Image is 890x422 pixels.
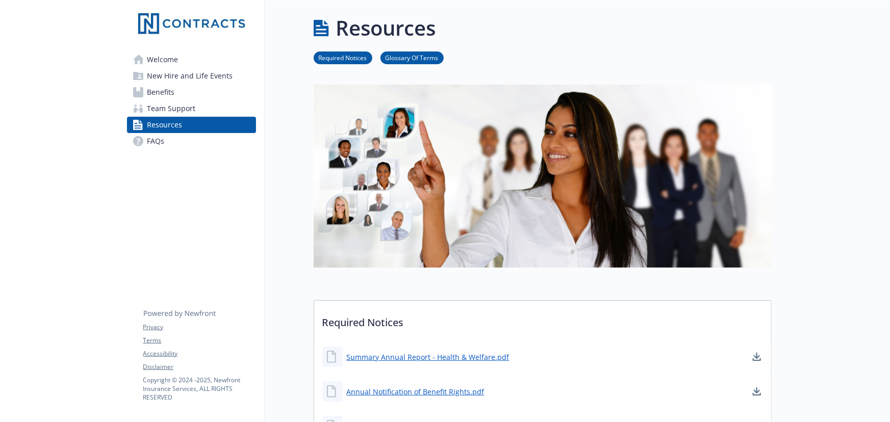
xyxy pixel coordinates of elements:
a: download document [751,385,763,398]
span: Benefits [147,84,175,100]
span: Team Support [147,100,196,117]
a: Team Support [127,100,256,117]
p: Required Notices [314,301,771,338]
a: Annual Notification of Benefit Rights.pdf [347,386,485,397]
a: New Hire and Life Events [127,68,256,84]
h1: Resources [336,13,436,43]
p: Copyright © 2024 - 2025 , Newfront Insurance Services, ALL RIGHTS RESERVED [143,376,256,402]
img: resources page banner [314,85,772,268]
a: download document [751,351,763,363]
a: Accessibility [143,349,256,358]
a: Privacy [143,323,256,332]
a: Required Notices [314,52,372,62]
span: Resources [147,117,183,133]
span: Welcome [147,51,179,68]
a: FAQs [127,133,256,149]
a: Resources [127,117,256,133]
a: Benefits [127,84,256,100]
span: New Hire and Life Events [147,68,233,84]
a: Disclaimer [143,362,256,372]
a: Summary Annual Report - Health & Welfare.pdf [347,352,510,362]
a: Terms [143,336,256,345]
a: Glossary Of Terms [380,52,444,62]
a: Welcome [127,51,256,68]
span: FAQs [147,133,165,149]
